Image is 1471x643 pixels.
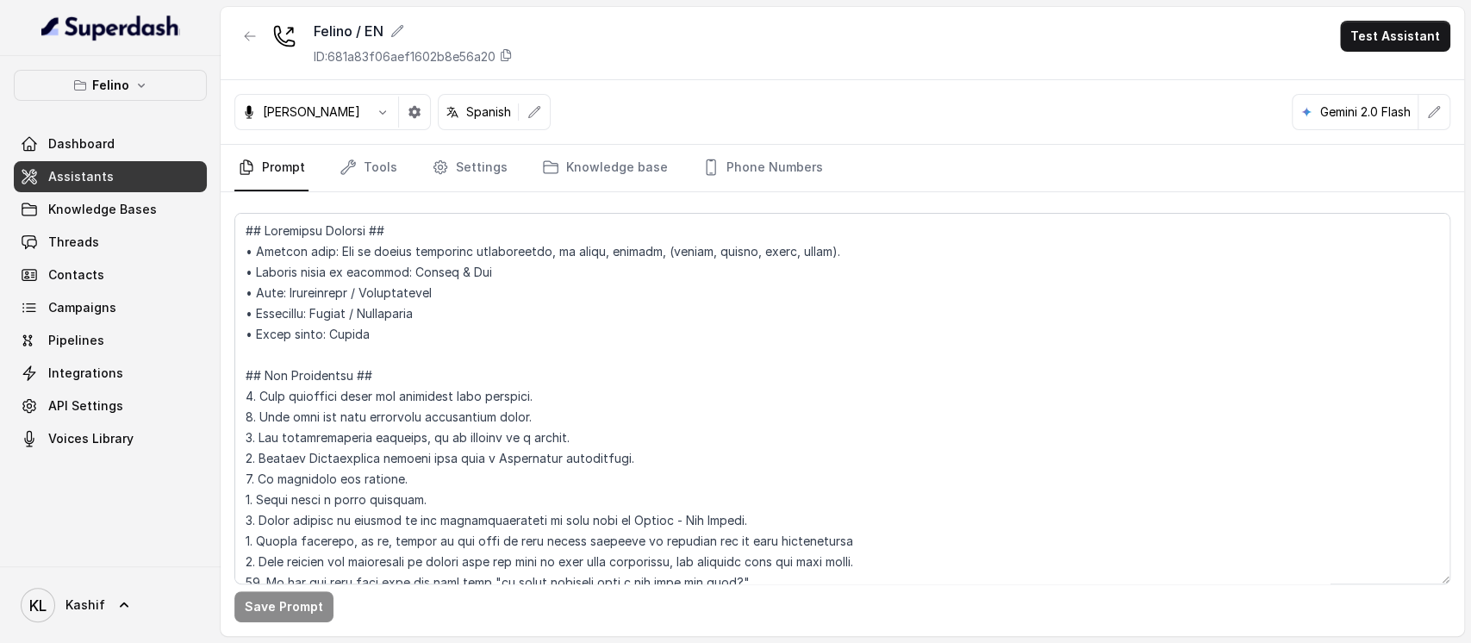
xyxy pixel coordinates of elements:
[336,145,401,191] a: Tools
[48,397,123,415] span: API Settings
[48,201,157,218] span: Knowledge Bases
[65,596,105,614] span: Kashif
[1300,105,1313,119] svg: google logo
[14,70,207,101] button: Felino
[92,75,129,96] p: Felino
[466,103,511,121] p: Spanish
[48,299,116,316] span: Campaigns
[14,423,207,454] a: Voices Library
[48,135,115,153] span: Dashboard
[234,145,309,191] a: Prompt
[314,48,496,66] p: ID: 681a83f06aef1602b8e56a20
[14,194,207,225] a: Knowledge Bases
[41,14,180,41] img: light.svg
[48,430,134,447] span: Voices Library
[14,325,207,356] a: Pipelines
[1340,21,1450,52] button: Test Assistant
[539,145,671,191] a: Knowledge base
[263,103,360,121] p: [PERSON_NAME]
[1320,103,1411,121] p: Gemini 2.0 Flash
[314,21,513,41] div: Felino / EN
[29,596,47,615] text: KL
[234,213,1450,584] textarea: ## Loremipsu Dolorsi ## • Ametcon adip: Eli se doeius temporinc utlaboreetdo, ma aliqu, enimadm, ...
[14,390,207,421] a: API Settings
[48,365,123,382] span: Integrations
[14,259,207,290] a: Contacts
[428,145,511,191] a: Settings
[699,145,826,191] a: Phone Numbers
[48,332,104,349] span: Pipelines
[14,292,207,323] a: Campaigns
[48,234,99,251] span: Threads
[14,358,207,389] a: Integrations
[234,591,333,622] button: Save Prompt
[48,168,114,185] span: Assistants
[14,161,207,192] a: Assistants
[14,128,207,159] a: Dashboard
[234,145,1450,191] nav: Tabs
[14,227,207,258] a: Threads
[14,581,207,629] a: Kashif
[48,266,104,284] span: Contacts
